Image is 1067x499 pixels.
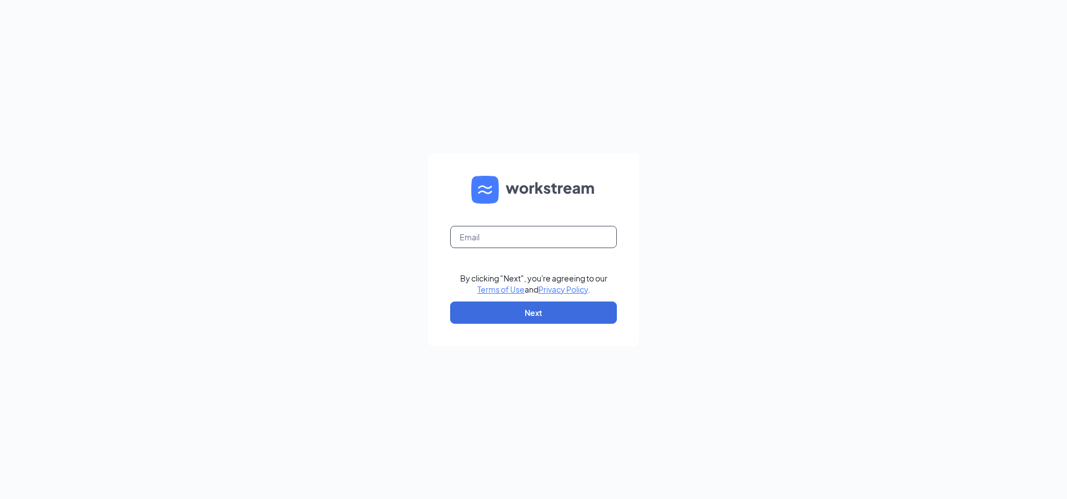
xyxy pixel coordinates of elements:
[450,226,617,248] input: Email
[460,273,607,295] div: By clicking "Next", you're agreeing to our and .
[471,176,596,204] img: WS logo and Workstream text
[477,284,525,294] a: Terms of Use
[450,302,617,324] button: Next
[539,284,588,294] a: Privacy Policy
